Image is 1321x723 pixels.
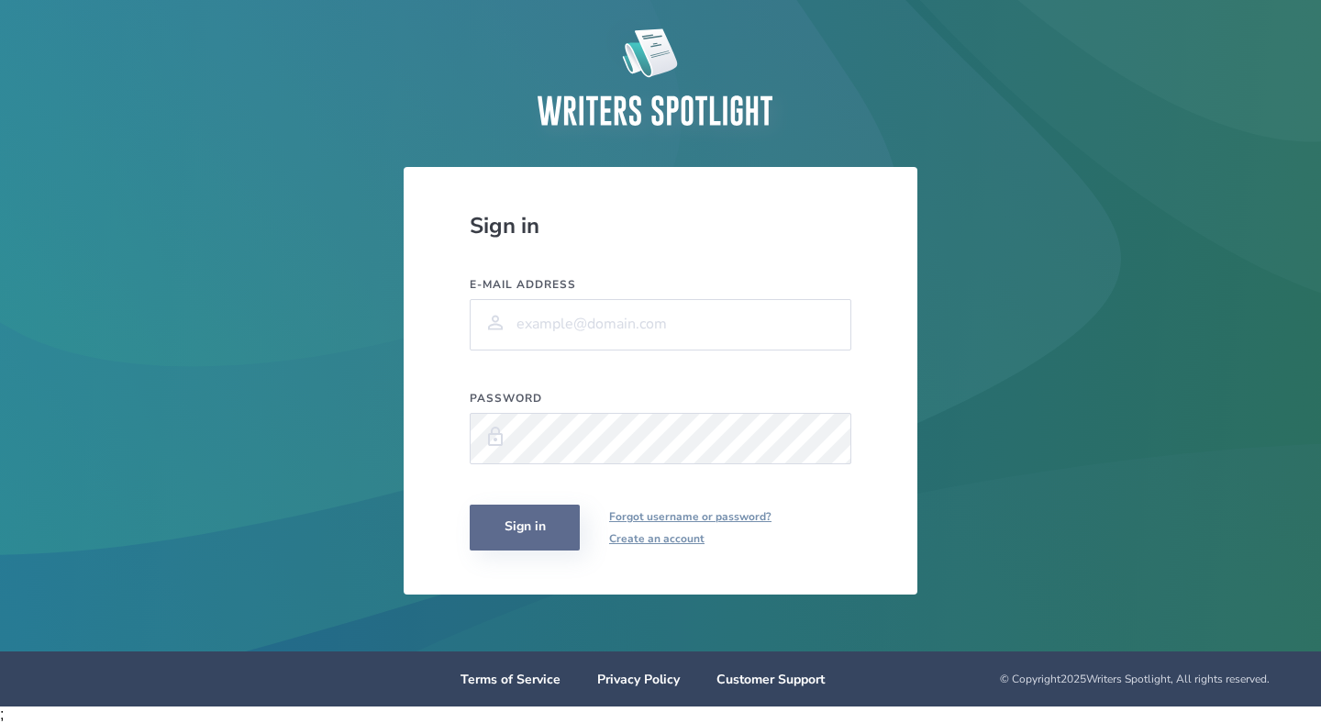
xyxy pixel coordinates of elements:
button: Sign in [470,505,580,551]
input: example@domain.com [470,299,851,350]
a: Terms of Service [461,671,561,688]
a: Forgot username or password? [609,506,772,528]
div: © Copyright 2025 Writers Spotlight, All rights reserved. [851,672,1270,686]
div: Sign in [470,211,851,240]
a: Customer Support [716,671,825,688]
a: Create an account [609,528,772,550]
label: E-mail address [470,277,851,292]
a: Privacy Policy [597,671,680,688]
label: Password [470,391,851,406]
